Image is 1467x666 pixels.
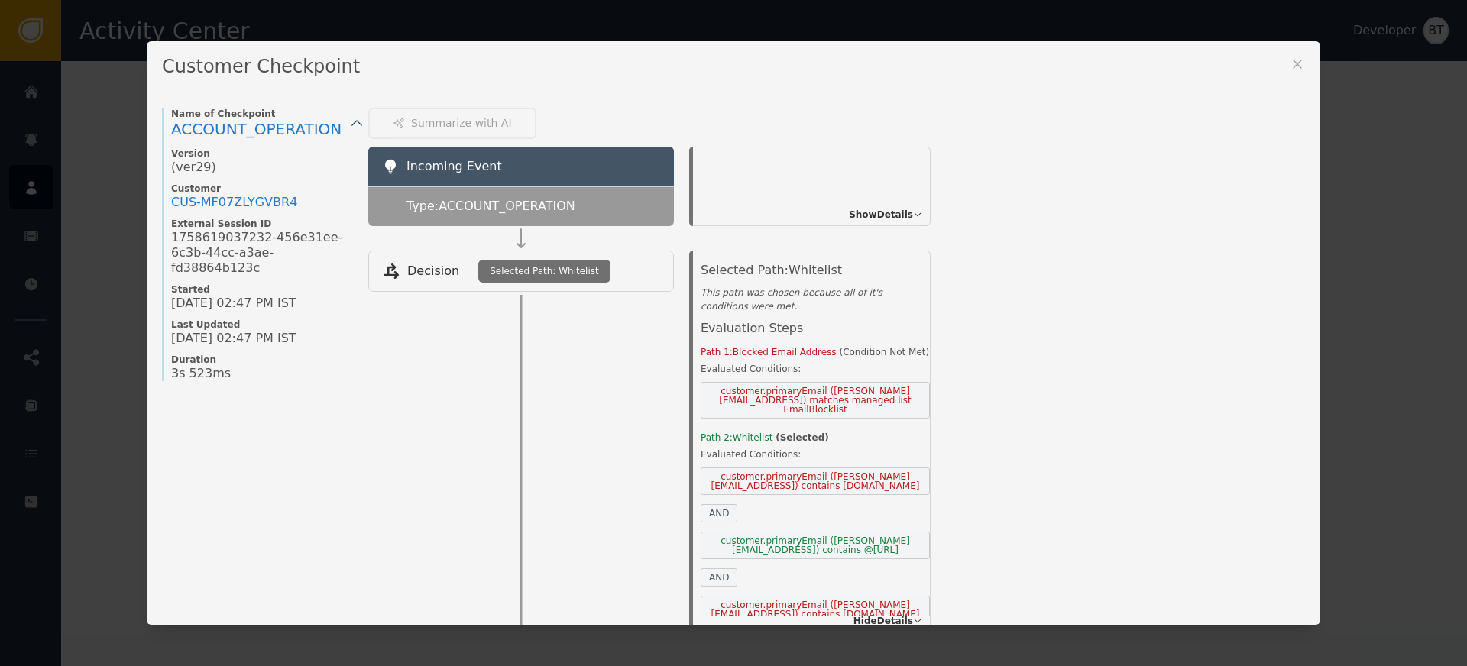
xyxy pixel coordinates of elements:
span: Type: ACCOUNT_OPERATION [406,197,575,215]
span: Show Details [849,208,913,221]
div: CUS- MF07ZLYGVBR4 [171,195,297,210]
span: Evaluated Conditions: [701,362,930,376]
span: Whitelist [789,263,842,277]
div: Customer Checkpoint [147,41,1320,92]
span: Last Updated [171,318,353,331]
span: 3s 523ms [171,366,231,381]
span: Started [171,283,353,296]
span: customer.primaryEmail ([PERSON_NAME][EMAIL_ADDRESS]) contains @[URL] [701,532,930,559]
span: Name of Checkpoint [171,108,353,120]
span: customer.primaryEmail ([PERSON_NAME][EMAIL_ADDRESS]) contains [DOMAIN_NAME] [701,596,930,623]
span: 1758619037232-456e31ee-6c3b-44cc-a3ae-fd38864b123c [171,230,353,276]
span: [DATE] 02:47 PM IST [171,296,296,311]
span: AND [701,568,737,587]
span: (ver 29 ) [171,160,216,175]
span: ( Selected ) [776,432,829,443]
span: External Session ID [171,218,353,230]
span: Incoming Event [406,159,502,173]
span: [DATE] 02:47 PM IST [171,331,296,346]
span: Version [171,147,353,160]
span: ACCOUNT_OPERATION [171,120,342,138]
div: Evaluation Steps [701,319,930,345]
span: Selected Path: Whitelist [490,264,599,278]
span: ( Condition Not Met ) [839,347,929,357]
span: Whitelist [733,432,776,443]
span: Path 2: [701,432,733,443]
div: This path was chosen because all of it's conditions were met. [701,286,930,313]
span: Duration [171,354,353,366]
span: customer.primaryEmail ([PERSON_NAME][EMAIL_ADDRESS]) matches managed list EmailBlocklist [701,382,930,419]
span: customer.primaryEmail ([PERSON_NAME][EMAIL_ADDRESS]) contains [DOMAIN_NAME] [701,467,930,495]
span: Evaluated Conditions: [701,448,930,461]
a: ACCOUNT_OPERATION [171,120,353,140]
span: Hide Details [853,614,913,628]
span: Decision [407,262,459,280]
span: Selected Path: [701,263,789,277]
span: Customer [171,183,353,195]
span: Blocked Email Address [733,347,840,357]
span: AND [701,504,737,522]
a: CUS-MF07ZLYGVBR4 [171,195,297,210]
span: Path 1: [701,347,733,357]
